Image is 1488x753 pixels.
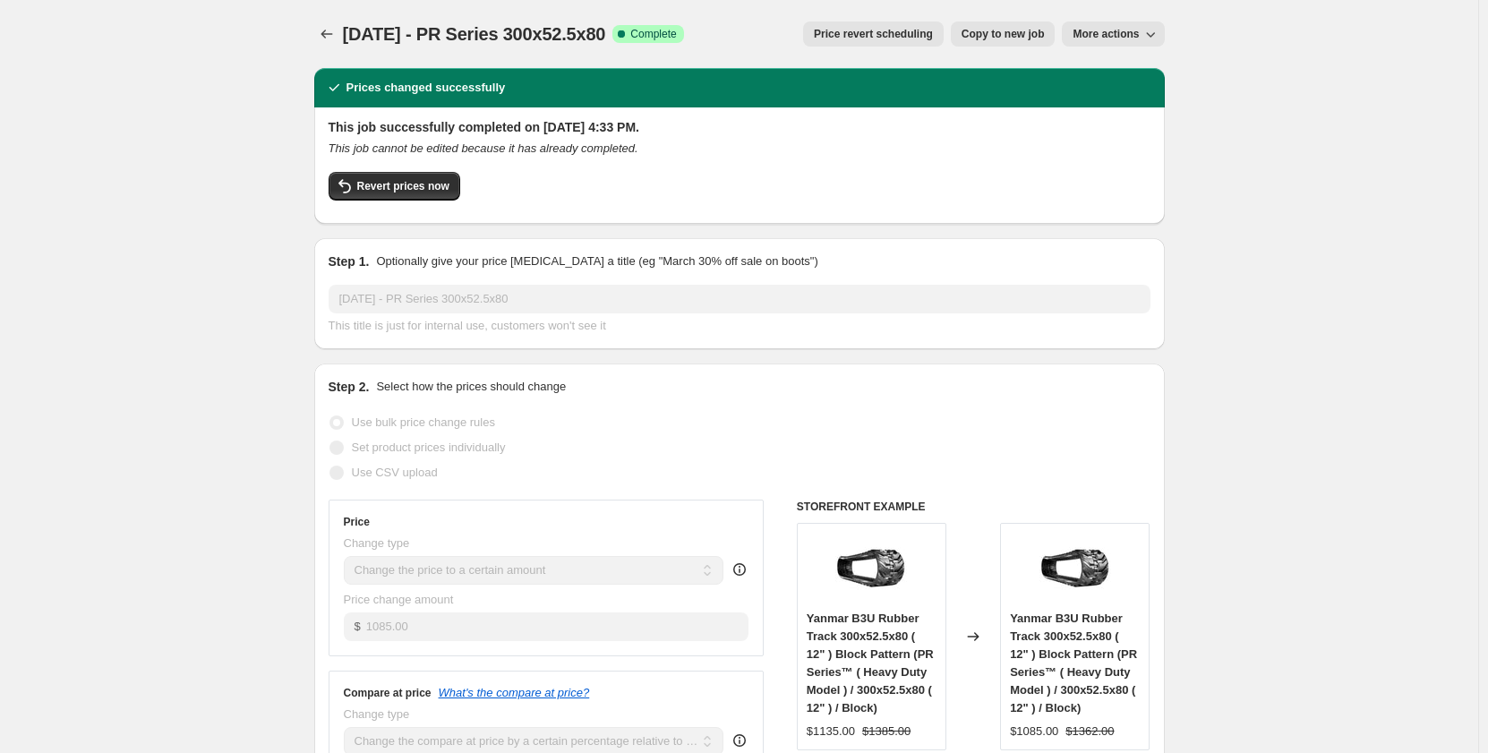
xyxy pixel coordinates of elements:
button: More actions [1062,21,1164,47]
span: Set product prices individually [352,441,506,454]
h2: Prices changed successfully [346,79,506,97]
h2: Step 2. [329,378,370,396]
h6: STOREFRONT EXAMPLE [797,500,1150,514]
div: $1085.00 [1010,723,1058,740]
span: Copy to new job [962,27,1045,41]
button: Price revert scheduling [803,21,944,47]
i: This job cannot be edited because it has already completed. [329,141,638,155]
div: help [731,732,748,749]
p: Select how the prices should change [376,378,566,396]
span: Change type [344,536,410,550]
img: yanmar-rubber-track-yanmar-b3u-rubber-track-300x52-5x80-12-block-pattern-44979693879612_80x.jpg [1039,533,1111,604]
div: $1135.00 [807,723,855,740]
span: Price change amount [344,593,454,606]
span: [DATE] - PR Series 300x52.5x80 [343,24,606,44]
span: Change type [344,707,410,721]
button: What's the compare at price? [439,686,590,699]
button: Copy to new job [951,21,1056,47]
span: Use CSV upload [352,466,438,479]
span: Yanmar B3U Rubber Track 300x52.5x80 ( 12" ) Block Pattern (PR Series™ ( Heavy Duty Model ) / 300x... [807,612,934,714]
h2: This job successfully completed on [DATE] 4:33 PM. [329,118,1150,136]
input: 30% off holiday sale [329,285,1150,313]
span: Complete [630,27,676,41]
span: More actions [1073,27,1139,41]
span: Use bulk price change rules [352,415,495,429]
p: Optionally give your price [MEDICAL_DATA] a title (eg "March 30% off sale on boots") [376,252,817,270]
button: Price change jobs [314,21,339,47]
strike: $1385.00 [862,723,911,740]
span: Yanmar B3U Rubber Track 300x52.5x80 ( 12" ) Block Pattern (PR Series™ ( Heavy Duty Model ) / 300x... [1010,612,1137,714]
span: Revert prices now [357,179,449,193]
h2: Step 1. [329,252,370,270]
strike: $1362.00 [1065,723,1114,740]
span: This title is just for internal use, customers won't see it [329,319,606,332]
h3: Compare at price [344,686,432,700]
img: yanmar-rubber-track-yanmar-b3u-rubber-track-300x52-5x80-12-block-pattern-44979693879612_80x.jpg [835,533,907,604]
button: Revert prices now [329,172,460,201]
span: Price revert scheduling [814,27,933,41]
input: 80.00 [366,612,748,641]
span: $ [355,620,361,633]
div: help [731,560,748,578]
h3: Price [344,515,370,529]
